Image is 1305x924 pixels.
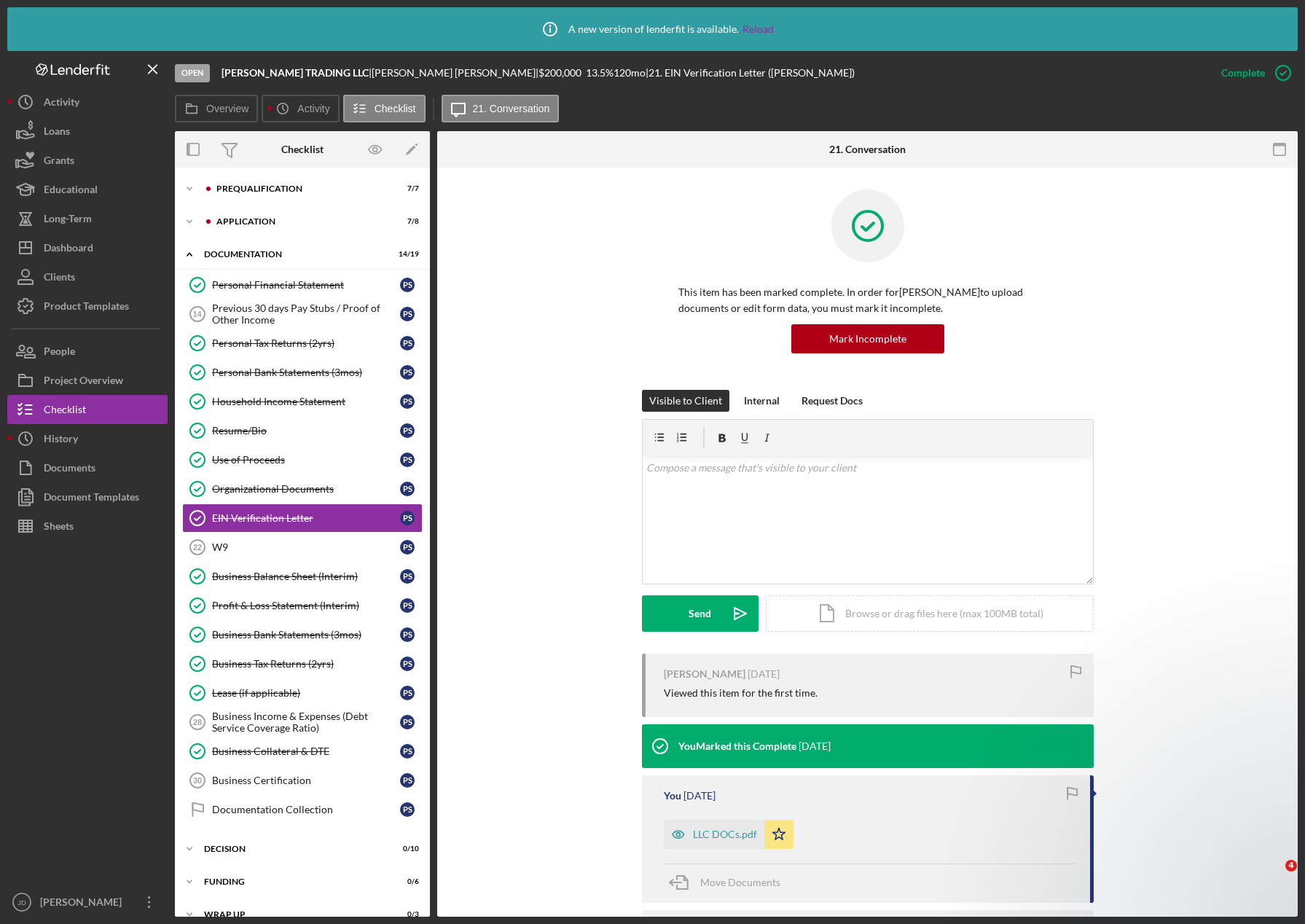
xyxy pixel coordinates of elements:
div: Dashboard [44,233,93,266]
div: 120 mo [614,67,646,79]
div: Personal Financial Statement [212,279,400,291]
button: Clients [7,262,168,291]
button: 21. Conversation [442,95,560,122]
div: P S [400,423,415,438]
a: Business Tax Returns (2yrs)PS [182,649,423,678]
div: Request Docs [802,390,863,412]
button: Activity [7,87,168,117]
a: Use of ProceedsPS [182,445,423,474]
button: Request Docs [794,390,870,412]
div: Business Certification [212,775,400,786]
div: Document Templates [44,482,139,515]
label: Overview [206,103,248,114]
div: 0 / 3 [393,910,419,919]
a: Documents [7,453,168,482]
button: Complete [1207,58,1298,87]
p: This item has been marked complete. In order for [PERSON_NAME] to upload documents or edit form d... [678,284,1057,317]
a: Documentation CollectionPS [182,795,423,824]
div: Product Templates [44,291,129,324]
div: History [44,424,78,457]
div: Business Tax Returns (2yrs) [212,658,400,670]
div: Visible to Client [649,390,722,412]
a: Document Templates [7,482,168,512]
a: Personal Bank Statements (3mos)PS [182,358,423,387]
div: P S [400,540,415,555]
a: Profit & Loss Statement (Interim)PS [182,591,423,620]
span: 4 [1285,860,1297,872]
time: 2025-06-15 23:24 [799,740,831,752]
text: JD [17,898,26,907]
div: Internal [744,390,780,412]
div: Educational [44,175,98,208]
a: 22W9PS [182,533,423,562]
div: [PERSON_NAME] [PERSON_NAME] | [372,67,538,79]
a: Organizational DocumentsPS [182,474,423,504]
div: P S [400,307,415,321]
button: Overview [175,95,258,122]
button: Loans [7,117,168,146]
div: P S [400,715,415,729]
div: Clients [44,262,75,295]
button: Activity [262,95,339,122]
div: Loans [44,117,70,149]
div: P S [400,627,415,642]
div: W9 [212,541,400,553]
button: History [7,424,168,453]
div: Documentation [204,250,383,259]
div: P S [400,278,415,292]
div: Resume/Bio [212,425,400,436]
a: Product Templates [7,291,168,321]
tspan: 14 [192,310,202,318]
div: Business Balance Sheet (Interim) [212,571,400,582]
tspan: 22 [193,543,202,552]
button: Internal [737,390,787,412]
time: 2025-06-15 22:42 [683,790,716,802]
div: Personal Bank Statements (3mos) [212,367,400,378]
div: People [44,337,75,369]
a: Grants [7,146,168,175]
div: Checklist [281,144,324,155]
button: Dashboard [7,233,168,262]
div: P S [400,365,415,380]
button: People [7,337,168,366]
button: Checklist [343,95,426,122]
div: Wrap up [204,910,383,919]
a: Household Income StatementPS [182,387,423,416]
a: Personal Tax Returns (2yrs)PS [182,329,423,358]
div: Sheets [44,512,74,544]
div: 13.5 % [586,67,614,79]
iframe: Intercom live chat [1255,860,1290,895]
div: Complete [1221,58,1265,87]
div: Grants [44,146,74,179]
div: [PERSON_NAME] [36,888,131,920]
span: Move Documents [700,876,780,888]
div: P S [400,336,415,351]
button: Checklist [7,395,168,424]
div: Prequalification [216,184,383,193]
div: A new version of lenderfit is available. [532,11,774,47]
div: P S [400,453,415,467]
div: Organizational Documents [212,483,400,495]
div: 14 / 19 [393,250,419,259]
a: 14Previous 30 days Pay Stubs / Proof of Other IncomePS [182,299,423,329]
div: Previous 30 days Pay Stubs / Proof of Other Income [212,302,400,326]
div: 0 / 10 [393,845,419,853]
label: Checklist [375,103,416,114]
button: Send [642,595,759,632]
a: EIN Verification LetterPS [182,504,423,533]
div: Project Overview [44,366,123,399]
div: P S [400,657,415,671]
div: Use of Proceeds [212,454,400,466]
button: Move Documents [664,864,795,901]
div: | 21. EIN Verification Letter ([PERSON_NAME]) [646,67,855,79]
a: Sheets [7,512,168,541]
div: P S [400,394,415,409]
button: Educational [7,175,168,204]
a: Personal Financial StatementPS [182,270,423,299]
